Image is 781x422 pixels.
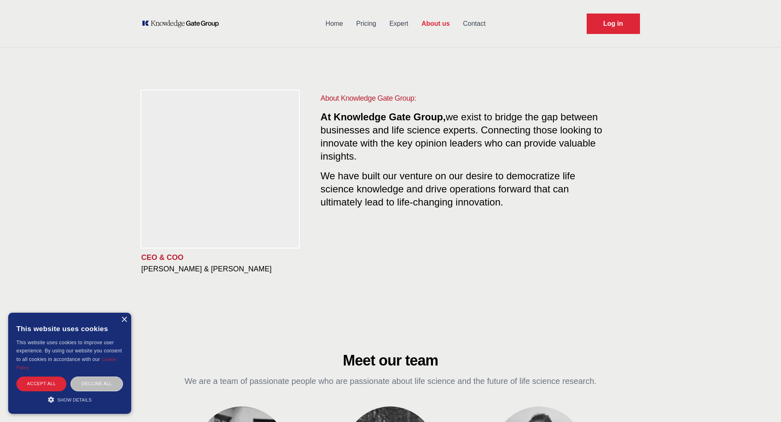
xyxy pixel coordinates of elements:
a: Expert [383,13,415,34]
a: Cookie Policy [16,357,116,370]
span: Show details [57,397,92,402]
a: Home [319,13,350,34]
h1: About Knowledge Gate Group: [321,93,607,104]
div: Decline all [71,377,123,391]
h3: [PERSON_NAME] & [PERSON_NAME] [141,264,307,274]
div: This website uses cookies [16,319,123,339]
span: We have built our venture on our desire to democratize life science knowledge and drive operation... [321,167,575,208]
h2: Meet our team [181,352,601,369]
a: About us [415,13,456,34]
div: Accept all [16,377,66,391]
img: KOL management, KEE, Therapy area experts [141,90,299,248]
a: KOL Knowledge Platform: Talk to Key External Experts (KEE) [141,20,225,28]
iframe: Chat Widget [740,383,781,422]
p: CEO & COO [141,253,307,262]
div: Show details [16,395,123,404]
div: Close [121,317,127,323]
a: Pricing [350,13,383,34]
span: At Knowledge Gate Group, [321,111,446,122]
p: We are a team of passionate people who are passionate about life science and the future of life s... [181,375,601,387]
a: Contact [456,13,492,34]
span: This website uses cookies to improve user experience. By using our website you consent to all coo... [16,340,122,362]
span: we exist to bridge the gap between businesses and life science experts. Connecting those looking ... [321,111,602,162]
a: Request Demo [587,14,640,34]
